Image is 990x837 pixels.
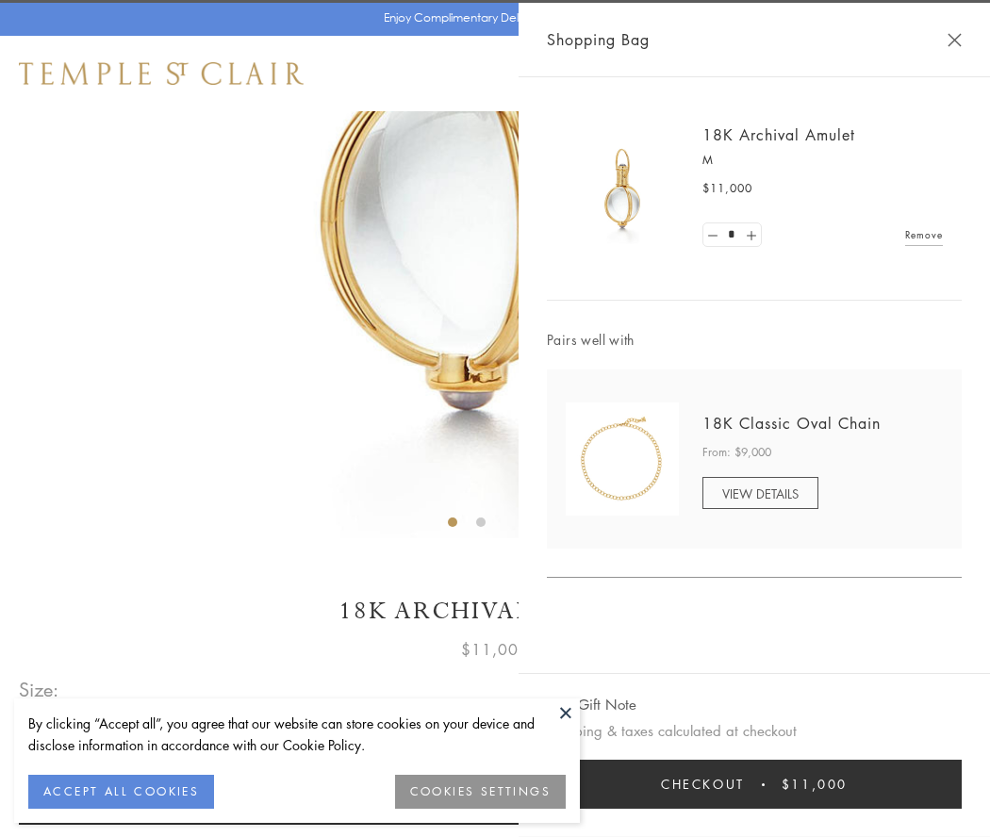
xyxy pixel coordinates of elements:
[547,719,962,743] p: Shipping & taxes calculated at checkout
[741,223,760,247] a: Set quantity to 2
[566,132,679,245] img: 18K Archival Amulet
[661,774,745,795] span: Checkout
[19,62,304,85] img: Temple St. Clair
[19,595,971,628] h1: 18K Archival Amulet
[461,637,529,662] span: $11,000
[702,179,752,198] span: $11,000
[702,413,881,434] a: 18K Classic Oval Chain
[703,223,722,247] a: Set quantity to 0
[722,484,799,502] span: VIEW DETAILS
[702,124,855,145] a: 18K Archival Amulet
[547,27,650,52] span: Shopping Bag
[702,151,943,170] p: M
[384,8,598,27] p: Enjoy Complimentary Delivery & Returns
[905,224,943,245] a: Remove
[547,329,962,351] span: Pairs well with
[547,693,636,716] button: Add Gift Note
[702,443,771,462] span: From: $9,000
[395,775,566,809] button: COOKIES SETTINGS
[702,477,818,509] a: VIEW DETAILS
[547,760,962,809] button: Checkout $11,000
[948,33,962,47] button: Close Shopping Bag
[28,713,566,756] div: By clicking “Accept all”, you agree that our website can store cookies on your device and disclos...
[782,774,848,795] span: $11,000
[19,674,60,705] span: Size:
[566,402,679,516] img: N88865-OV18
[28,775,214,809] button: ACCEPT ALL COOKIES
